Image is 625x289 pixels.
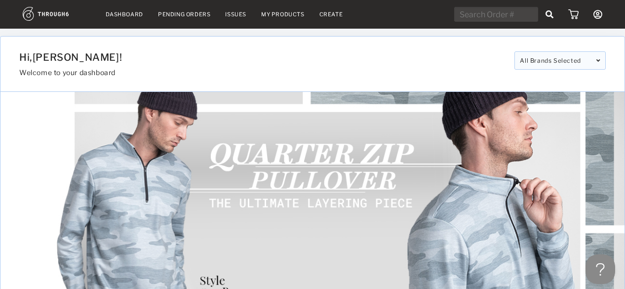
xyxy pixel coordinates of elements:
[106,11,143,18] a: Dashboard
[586,254,615,284] iframe: Toggle Customer Support
[158,11,210,18] a: Pending Orders
[319,11,343,18] a: Create
[514,51,606,70] div: All Brands Selected
[23,7,91,21] img: logo.1c10ca64.svg
[568,9,579,19] img: icon_cart.dab5cea1.svg
[454,7,538,22] input: Search Order #
[19,68,507,77] h3: Welcome to your dashboard
[261,11,305,18] a: My Products
[225,11,246,18] a: Issues
[19,51,507,63] h1: Hi, [PERSON_NAME] !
